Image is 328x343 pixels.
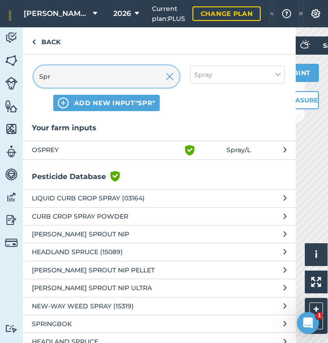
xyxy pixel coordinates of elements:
button: OSPREY Spray/L [23,141,296,159]
img: svg+xml;base64,PHN2ZyB4bWxucz0iaHR0cDovL3d3dy53My5vcmcvMjAwMC9zdmciIHdpZHRoPSI1NiIgaGVpZ2h0PSI2MC... [5,54,18,67]
img: A cog icon [310,9,321,18]
img: svg+xml;base64,PD94bWwgdmVyc2lvbj0iMS4wIiBlbmNvZGluZz0idXRmLTgiPz4KPCEtLSBHZW5lcmF0b3I6IEFkb2JlIE... [5,168,18,181]
button: NEW-WAY WEED SPRAY (15319) [23,297,296,315]
span: Spray / L [227,145,251,156]
button: Spray [190,66,285,84]
button: ADD NEW INPUT"Spr" [53,95,160,111]
span: LIQUID CURB CROP SPRAY (03164) [32,193,181,203]
button: LIQUID CURB CROP SPRAY (03164) [23,189,296,207]
span: OSPREY [32,145,181,156]
span: [PERSON_NAME] SPROUT NIP ULTRA [32,283,181,293]
img: svg+xml;base64,PD94bWwgdmVyc2lvbj0iMS4wIiBlbmNvZGluZz0idXRmLTgiPz4KPCEtLSBHZW5lcmF0b3I6IEFkb2JlIE... [5,31,18,45]
img: svg+xml;base64,PD94bWwgdmVyc2lvbj0iMS4wIiBlbmNvZGluZz0idXRmLTgiPz4KPCEtLSBHZW5lcmF0b3I6IEFkb2JlIE... [5,236,18,249]
img: svg+xml;base64,PD94bWwgdmVyc2lvbj0iMS4wIiBlbmNvZGluZz0idXRmLTgiPz4KPCEtLSBHZW5lcmF0b3I6IEFkb2JlIE... [5,213,18,227]
span: SPRINGBOK [32,319,181,329]
span: [PERSON_NAME] SPROUT NIP [32,229,181,239]
img: svg+xml;base64,PHN2ZyB4bWxucz0iaHR0cDovL3d3dy53My5vcmcvMjAwMC9zdmciIHdpZHRoPSI5IiBoZWlnaHQ9IjI0Ii... [32,36,36,47]
img: svg+xml;base64,PD94bWwgdmVyc2lvbj0iMS4wIiBlbmNvZGluZz0idXRmLTgiPz4KPCEtLSBHZW5lcmF0b3I6IEFkb2JlIE... [295,36,313,55]
img: Four arrows, one pointing top left, one top right, one bottom right and the last bottom left [311,277,321,287]
img: A question mark icon [281,9,292,18]
span: HEADLAND SPRUCE (15089) [32,247,181,257]
img: svg+xml;base64,PD94bWwgdmVyc2lvbj0iMS4wIiBlbmNvZGluZz0idXRmLTgiPz4KPCEtLSBHZW5lcmF0b3I6IEFkb2JlIE... [5,324,18,333]
img: svg+xml;base64,PHN2ZyB4bWxucz0iaHR0cDovL3d3dy53My5vcmcvMjAwMC9zdmciIHdpZHRoPSIxNyIgaGVpZ2h0PSIxNy... [299,8,303,19]
span: Current plan : PLUS [152,4,185,24]
span: i [315,249,318,260]
button: + [309,302,323,316]
a: Change plan [192,6,261,21]
img: svg+xml;base64,PD94bWwgdmVyc2lvbj0iMS4wIiBlbmNvZGluZz0idXRmLTgiPz4KPCEtLSBHZW5lcmF0b3I6IEFkb2JlIE... [5,190,18,204]
img: svg+xml;base64,PHN2ZyB4bWxucz0iaHR0cDovL3d3dy53My5vcmcvMjAwMC9zdmciIHdpZHRoPSI1NiIgaGVpZ2h0PSI2MC... [5,122,18,136]
span: [PERSON_NAME] Hayleys Partnership [24,8,89,19]
button: SPRINGBOK [23,315,296,333]
button: CURB CROP SPRAY POWDER [23,207,296,225]
span: 1 [316,312,323,319]
span: [PERSON_NAME] SPROUT NIP PELLET [32,265,181,275]
img: Two speech bubbles overlapping with the left bubble in the forefront [270,12,273,15]
img: svg+xml;base64,PD94bWwgdmVyc2lvbj0iMS4wIiBlbmNvZGluZz0idXRmLTgiPz4KPCEtLSBHZW5lcmF0b3I6IEFkb2JlIE... [5,145,18,159]
a: Back [23,27,70,54]
img: svg+xml;base64,PHN2ZyB4bWxucz0iaHR0cDovL3d3dy53My5vcmcvMjAwMC9zdmciIHdpZHRoPSIyMiIgaGVpZ2h0PSIzMC... [166,71,174,82]
span: Spray [194,70,212,80]
span: ADD NEW INPUT "Spr" [74,98,156,108]
h3: Pesticide Database [23,171,296,183]
span: NEW-WAY WEED SPRAY (15319) [32,301,181,311]
span: CURB CROP SPRAY POWDER [32,211,181,221]
button: HEADLAND SPRUCE (15089) [23,243,296,261]
button: [PERSON_NAME] SPROUT NIP [23,225,296,243]
input: Search [34,66,179,87]
img: svg+xml;base64,PHN2ZyB4bWxucz0iaHR0cDovL3d3dy53My5vcmcvMjAwMC9zdmciIHdpZHRoPSI1NiIgaGVpZ2h0PSI2MC... [5,99,18,113]
img: svg+xml;base64,PHN2ZyB4bWxucz0iaHR0cDovL3d3dy53My5vcmcvMjAwMC9zdmciIHdpZHRoPSIxNCIgaGVpZ2h0PSIyNC... [58,97,69,108]
img: svg+xml;base64,PD94bWwgdmVyc2lvbj0iMS4wIiBlbmNvZGluZz0idXRmLTgiPz4KPCEtLSBHZW5lcmF0b3I6IEFkb2JlIE... [5,77,18,90]
h3: Your farm inputs [23,122,296,134]
button: [PERSON_NAME] SPROUT NIP PELLET [23,261,296,279]
img: fieldmargin Logo [9,6,11,21]
button: i [305,243,328,266]
iframe: Intercom live chat [297,312,319,334]
button: [PERSON_NAME] SPROUT NIP ULTRA [23,279,296,297]
span: 2026 [113,8,131,19]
